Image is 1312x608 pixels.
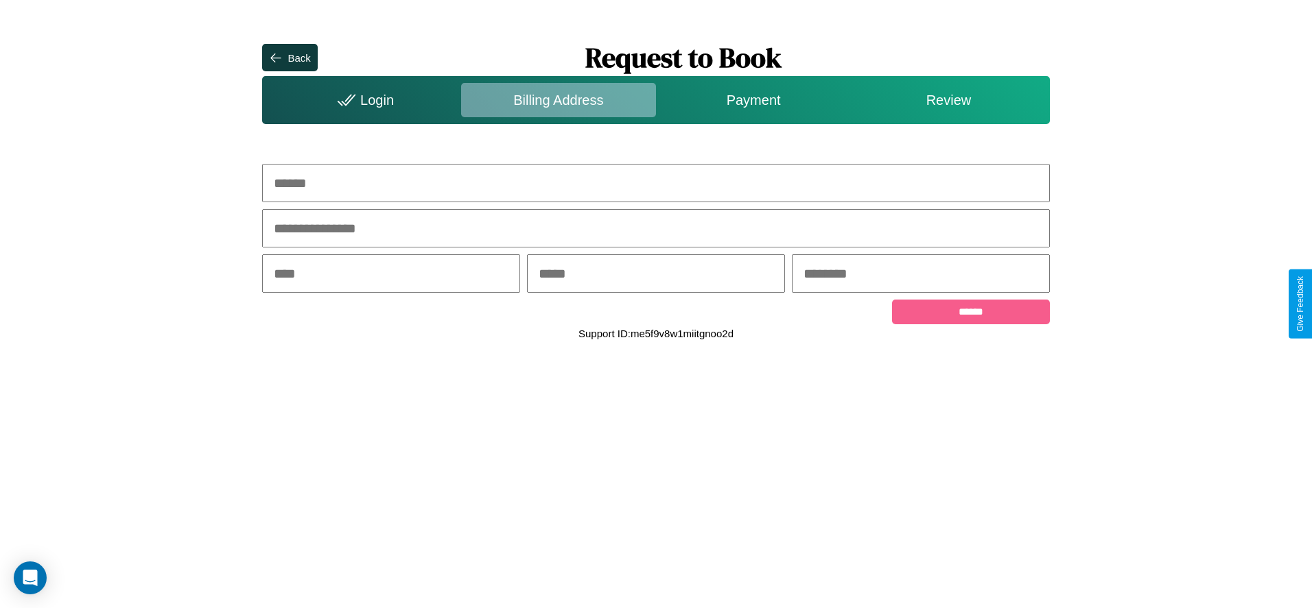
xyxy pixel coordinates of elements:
h1: Request to Book [318,39,1050,76]
div: Review [851,83,1046,117]
div: Back [288,52,310,64]
div: Billing Address [461,83,656,117]
div: Open Intercom Messenger [14,561,47,594]
div: Payment [656,83,851,117]
p: Support ID: me5f9v8w1miitgnoo2d [578,324,734,343]
div: Give Feedback [1296,276,1305,332]
div: Login [266,83,460,117]
button: Back [262,44,317,71]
